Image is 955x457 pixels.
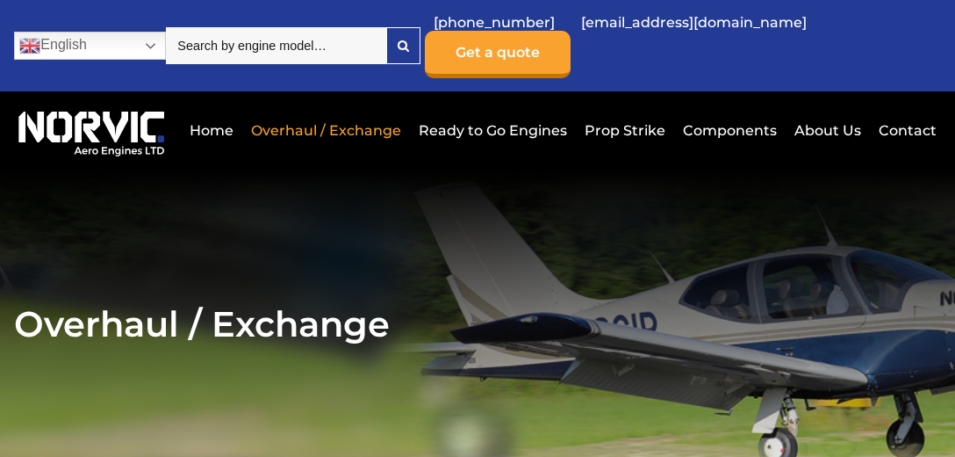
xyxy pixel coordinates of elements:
a: [PHONE_NUMBER] [425,1,564,44]
a: Ready to Go Engines [414,109,571,152]
h2: Overhaul / Exchange [14,302,940,345]
a: English [14,32,166,60]
a: About Us [790,109,865,152]
img: Norvic Aero Engines logo [14,105,169,156]
a: Contact [874,109,937,152]
input: Search by engine model… [166,27,386,64]
a: Overhaul / Exchange [247,109,406,152]
img: en [19,35,40,56]
a: Components [679,109,781,152]
a: Prop Strike [580,109,670,152]
a: Get a quote [425,31,571,78]
a: Home [185,109,238,152]
a: [EMAIL_ADDRESS][DOMAIN_NAME] [572,1,815,44]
